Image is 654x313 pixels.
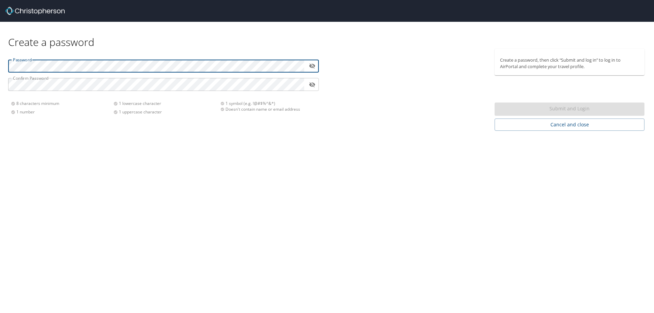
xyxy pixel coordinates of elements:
div: Doesn't contain name or email address [220,106,315,112]
div: 1 symbol (e.g. !@#$%^&*) [220,100,315,106]
p: Create a password, then click “Submit and log in” to log in to AirPortal and complete your travel... [500,57,639,70]
span: Cancel and close [500,121,639,129]
div: 1 lowercase character [113,100,216,106]
div: Create a password [8,22,646,49]
div: 1 number [11,109,113,115]
button: toggle password visibility [307,61,317,71]
button: Cancel and close [495,119,644,131]
button: toggle password visibility [307,79,317,90]
img: Christopherson_logo_rev.png [5,7,65,15]
div: 8 characters minimum [11,100,113,106]
div: 1 uppercase character [113,109,216,115]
